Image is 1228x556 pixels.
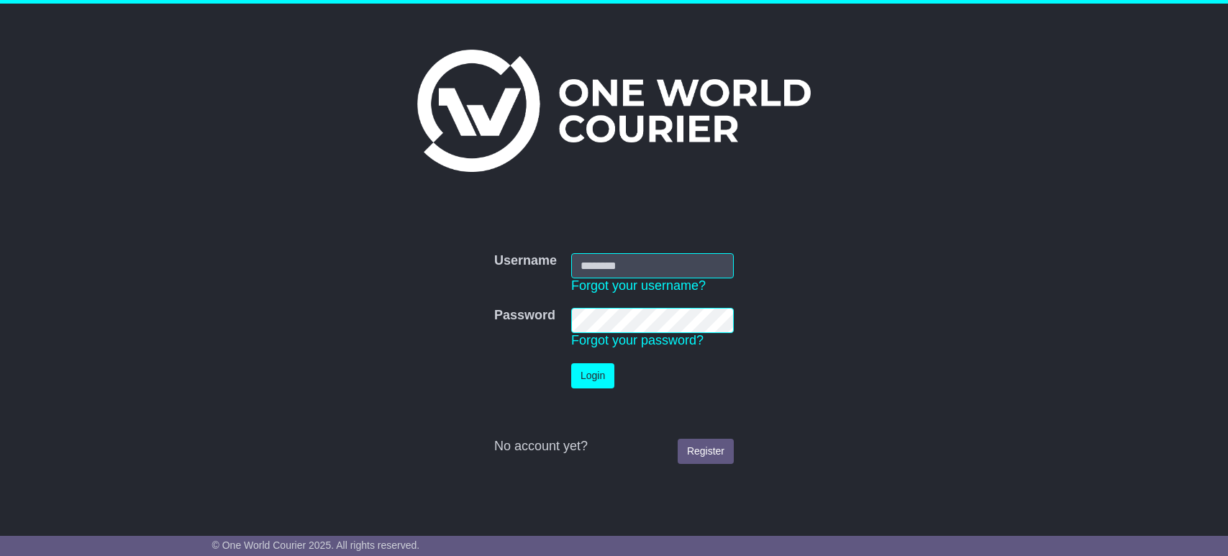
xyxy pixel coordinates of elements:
img: One World [417,50,810,172]
div: No account yet? [494,439,734,455]
button: Login [571,363,614,388]
label: Username [494,253,557,269]
a: Forgot your username? [571,278,706,293]
a: Register [678,439,734,464]
a: Forgot your password? [571,333,704,347]
span: © One World Courier 2025. All rights reserved. [212,539,420,551]
label: Password [494,308,555,324]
